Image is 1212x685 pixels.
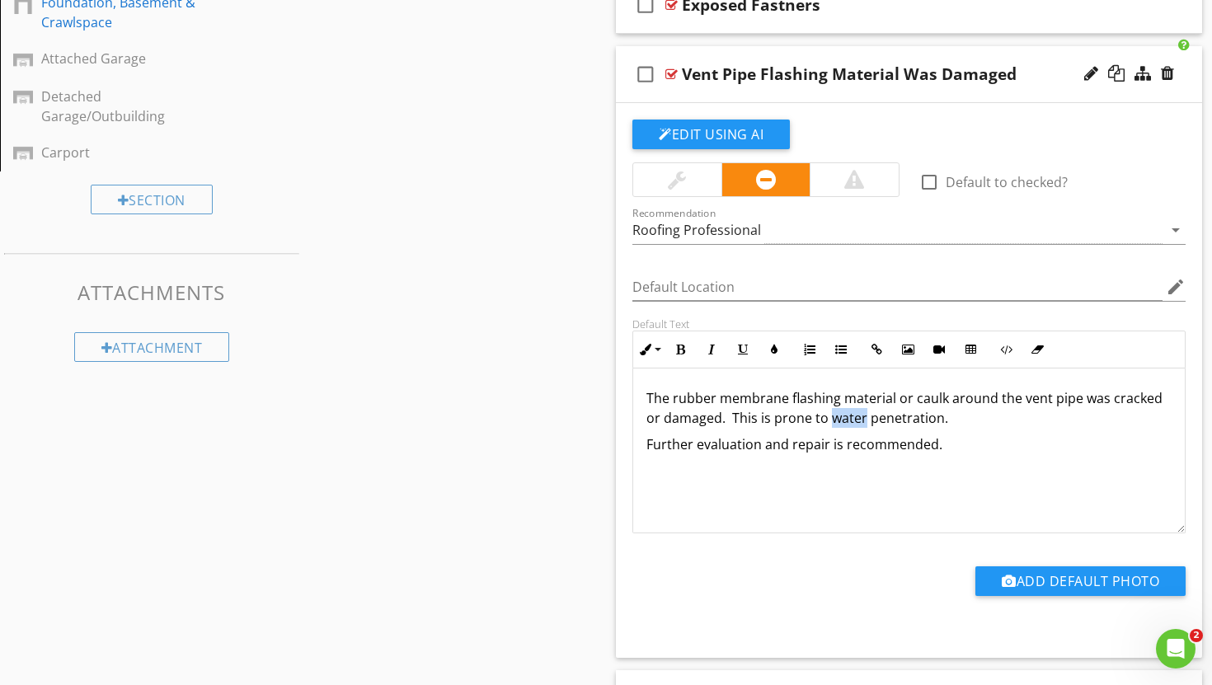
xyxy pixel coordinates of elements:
button: Inline Style [633,334,665,365]
i: edit [1166,277,1186,297]
div: Section [91,185,213,214]
input: Default Location [632,274,1163,301]
button: Insert Image (⌘P) [892,334,923,365]
button: Edit Using AI [632,120,790,149]
button: Ordered List [794,334,825,365]
button: Insert Link (⌘K) [861,334,892,365]
button: Add Default Photo [975,566,1186,596]
i: check_box_outline_blank [632,54,659,94]
div: Attachment [74,332,230,362]
button: Underline (⌘U) [727,334,759,365]
button: Bold (⌘B) [665,334,696,365]
div: Vent Pipe Flashing Material Was Damaged [682,64,1017,84]
button: Insert Table [955,334,986,365]
button: Clear Formatting [1022,334,1053,365]
i: arrow_drop_down [1166,220,1186,240]
button: Insert Video [923,334,955,365]
div: Detached Garage/Outbuilding [41,87,225,126]
iframe: Intercom live chat [1156,629,1196,669]
div: Roofing Professional [632,223,761,237]
button: Colors [759,334,790,365]
div: Carport [41,143,225,162]
label: Default to checked? [946,174,1068,190]
div: Default Text [632,317,1186,331]
div: Attached Garage [41,49,225,68]
p: The rubber membrane flashing material or caulk around the vent pipe was cracked or damaged. This ... [646,388,1172,428]
button: Code View [990,334,1022,365]
span: 2 [1190,629,1203,642]
p: Further evaluation and repair is recommended. [646,434,1172,454]
button: Italic (⌘I) [696,334,727,365]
